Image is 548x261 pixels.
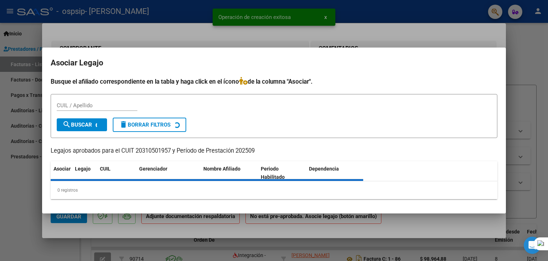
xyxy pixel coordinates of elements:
[51,147,497,156] p: Legajos aprobados para el CUIT 20310501957 y Período de Prestación 202509
[258,161,306,185] datatable-header-cell: Periodo Habilitado
[113,118,186,132] button: Borrar Filtros
[97,161,136,185] datatable-header-cell: CUIL
[62,120,71,129] mat-icon: search
[75,166,91,172] span: Legajo
[51,161,72,185] datatable-header-cell: Asociar
[72,161,97,185] datatable-header-cell: Legajo
[136,161,201,185] datatable-header-cell: Gerenciador
[54,166,71,172] span: Asociar
[203,166,240,172] span: Nombre Afiliado
[100,166,111,172] span: CUIL
[306,161,364,185] datatable-header-cell: Dependencia
[119,120,128,129] mat-icon: delete
[309,166,339,172] span: Dependencia
[62,122,92,128] span: Buscar
[57,118,107,131] button: Buscar
[201,161,258,185] datatable-header-cell: Nombre Afiliado
[119,122,171,128] span: Borrar Filtros
[51,77,497,86] h4: Busque el afiliado correspondiente en la tabla y haga click en el ícono de la columna "Asociar".
[51,181,497,199] div: 0 registros
[139,166,167,172] span: Gerenciador
[51,56,497,70] h2: Asociar Legajo
[261,166,285,180] span: Periodo Habilitado
[524,237,541,254] div: Open Intercom Messenger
